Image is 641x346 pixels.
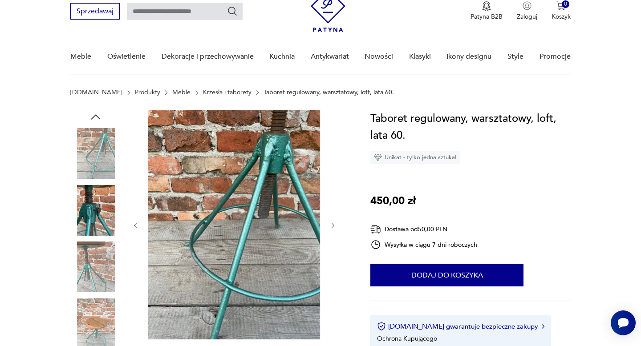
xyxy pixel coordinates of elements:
[377,322,544,331] button: [DOMAIN_NAME] gwarantuje bezpieczne zakupy
[517,12,537,21] p: Zaloguj
[562,0,569,8] div: 0
[377,334,437,343] li: Ochrona Kupującego
[148,110,320,339] img: Zdjęcie produktu Taboret regulowany, warsztatowy, loft, lata 60.
[269,40,295,74] a: Kuchnia
[523,1,531,10] img: Ikonka użytkownika
[370,224,381,235] img: Ikona dostawy
[611,310,636,335] iframe: Smartsupp widget button
[162,40,254,74] a: Dekoracje i przechowywanie
[365,40,393,74] a: Nowości
[471,12,503,21] p: Patyna B2B
[482,1,491,11] img: Ikona medalu
[70,89,122,96] a: [DOMAIN_NAME]
[446,40,491,74] a: Ikony designu
[70,128,121,179] img: Zdjęcie produktu Taboret regulowany, warsztatowy, loft, lata 60.
[203,89,252,96] a: Krzesła i taborety
[374,153,382,161] img: Ikona diamentu
[377,322,386,331] img: Ikona certyfikatu
[370,264,523,286] button: Dodaj do koszyka
[70,3,120,20] button: Sprzedawaj
[370,224,477,235] div: Dostawa od 50,00 PLN
[370,110,570,144] h1: Taboret regulowany, warsztatowy, loft, lata 60.
[370,151,460,164] div: Unikat - tylko jedna sztuka!
[70,241,121,292] img: Zdjęcie produktu Taboret regulowany, warsztatowy, loft, lata 60.
[542,324,544,329] img: Ikona strzałki w prawo
[517,1,537,21] button: Zaloguj
[264,89,394,96] p: Taboret regulowany, warsztatowy, loft, lata 60.
[107,40,146,74] a: Oświetlenie
[370,239,477,250] div: Wysyłka w ciągu 7 dni roboczych
[227,6,238,16] button: Szukaj
[471,1,503,21] button: Patyna B2B
[70,9,120,15] a: Sprzedawaj
[552,12,571,21] p: Koszyk
[540,40,571,74] a: Promocje
[70,40,91,74] a: Meble
[70,185,121,236] img: Zdjęcie produktu Taboret regulowany, warsztatowy, loft, lata 60.
[370,193,416,209] p: 450,00 zł
[471,1,503,21] a: Ikona medaluPatyna B2B
[172,89,191,96] a: Meble
[311,40,349,74] a: Antykwariat
[135,89,160,96] a: Produkty
[556,1,565,10] img: Ikona koszyka
[507,40,523,74] a: Style
[409,40,431,74] a: Klasyki
[552,1,571,21] button: 0Koszyk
